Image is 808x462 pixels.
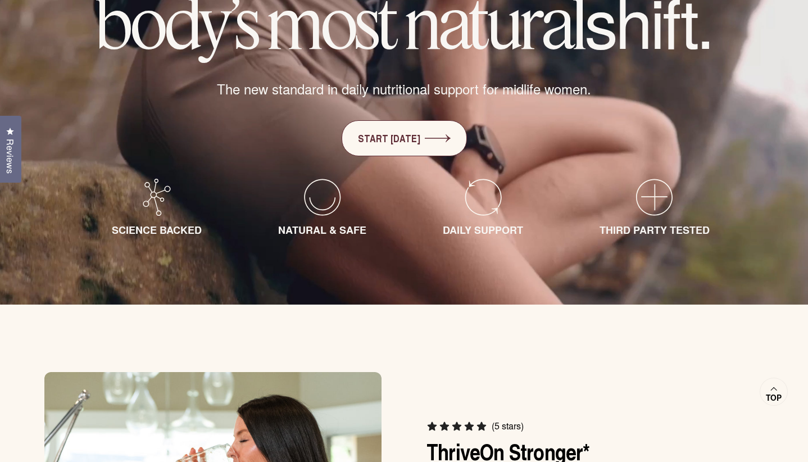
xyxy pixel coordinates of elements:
span: DAILY SUPPORT [443,223,523,237]
span: Top [766,393,782,403]
span: The new standard in daily nutritional support for midlife women. [217,79,591,98]
span: NATURAL & SAFE [278,223,366,237]
a: START [DATE] [342,120,467,156]
span: (5 stars) [492,420,524,432]
span: THIRD PARTY TESTED [600,223,710,237]
span: Reviews [3,139,17,174]
span: SCIENCE BACKED [112,223,202,237]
